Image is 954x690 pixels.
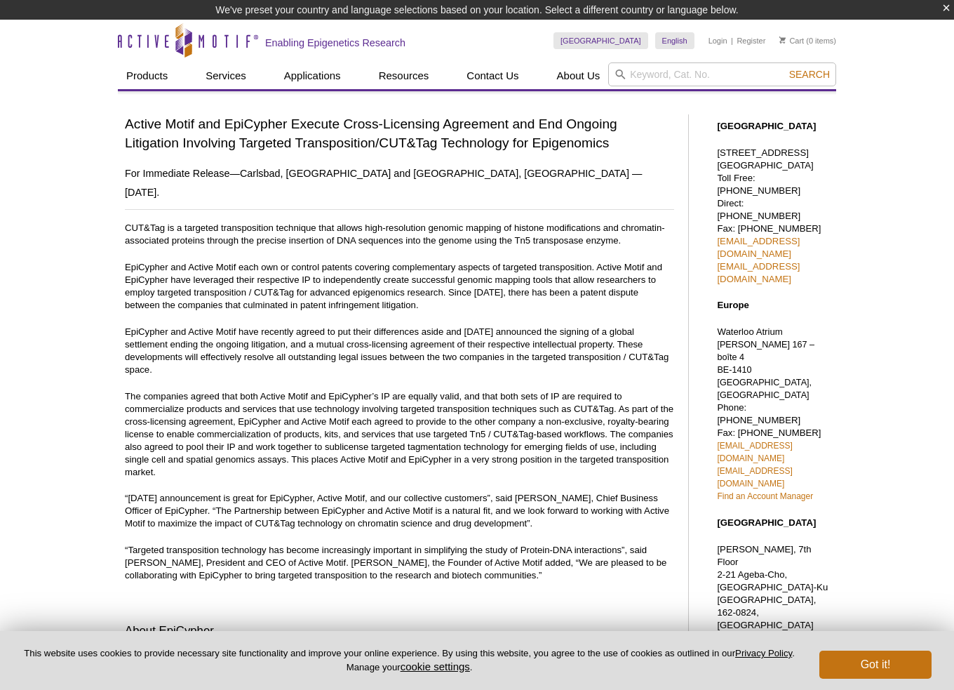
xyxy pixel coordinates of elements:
[608,62,836,86] input: Keyword, Cat. No.
[717,326,829,503] p: Waterloo Atrium Phone: [PHONE_NUMBER] Fax: [PHONE_NUMBER]
[789,69,830,80] span: Search
[717,121,816,131] strong: [GEOGRAPHIC_DATA]
[125,222,674,247] p: CUT&Tag is a targeted transposition technique that allows high-resolution genomic mapping of hist...
[717,236,800,259] a: [EMAIL_ADDRESS][DOMAIN_NAME]
[370,62,438,89] a: Resources
[731,32,733,49] li: |
[708,36,727,46] a: Login
[125,261,674,312] p: EpiCypher and Active Motif each own or control patents covering complementary aspects of targeted...
[779,36,804,46] a: Cart
[717,147,829,286] p: [STREET_ADDRESS] [GEOGRAPHIC_DATA] Toll Free: [PHONE_NUMBER] Direct: [PHONE_NUMBER] Fax: [PHONE_N...
[735,648,792,658] a: Privacy Policy
[717,466,792,489] a: [EMAIL_ADDRESS][DOMAIN_NAME]
[553,32,648,49] a: [GEOGRAPHIC_DATA]
[276,62,349,89] a: Applications
[118,62,176,89] a: Products
[125,390,674,479] p: The companies agreed that both Active Motif and EpiCypher’s IP are equally valid, and that both s...
[22,647,796,674] p: This website uses cookies to provide necessary site functionality and improve your online experie...
[265,37,405,49] h2: Enabling Epigenetics Research
[785,68,834,81] button: Search
[717,340,814,400] span: [PERSON_NAME] 167 – boîte 4 BE-1410 [GEOGRAPHIC_DATA], [GEOGRAPHIC_DATA]
[655,32,694,49] a: English
[458,62,527,89] a: Contact Us
[717,517,816,528] strong: [GEOGRAPHIC_DATA]
[717,300,748,310] strong: Europe
[779,37,786,44] img: Your Cart
[125,164,674,202] h2: For Immediate Release—Carlsbad, [GEOGRAPHIC_DATA] and [GEOGRAPHIC_DATA], [GEOGRAPHIC_DATA] —[DATE].
[401,661,470,672] button: cookie settings
[125,492,674,530] p: “[DATE] announcement is great for EpiCypher, Active Motif, and our collective customers”, said [P...
[549,62,609,89] a: About Us
[737,36,765,46] a: Register
[125,623,674,639] h3: About EpiCypher
[717,261,800,284] a: [EMAIL_ADDRESS][DOMAIN_NAME]
[779,32,836,49] li: (0 items)
[125,326,674,376] p: EpiCypher and Active Motif have recently agreed to put their differences aside and [DATE] announc...
[819,651,932,679] button: Got it!
[197,62,255,89] a: Services
[125,544,674,582] p: “Targeted transposition technology has become increasingly important in simplifying the study of ...
[717,441,792,463] a: [EMAIL_ADDRESS][DOMAIN_NAME]
[717,491,813,501] a: Find an Account Manager
[125,114,674,154] h1: Active Motif and EpiCypher Execute Cross-Licensing Agreement and End Ongoing Litigation Involving...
